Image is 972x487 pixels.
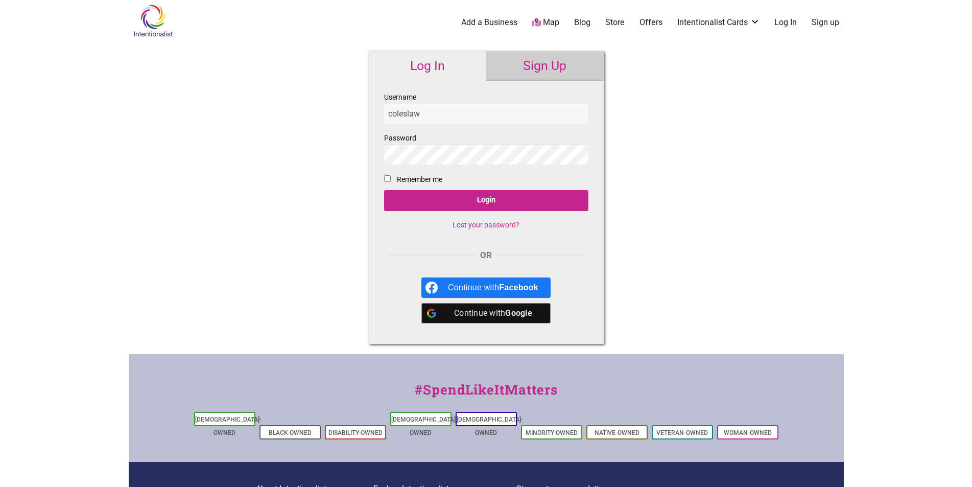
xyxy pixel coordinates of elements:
a: Lost your password? [453,221,519,229]
a: Woman-Owned [724,429,772,436]
a: Disability-Owned [328,429,383,436]
a: Log In [369,51,486,81]
a: Native-Owned [595,429,639,436]
b: Google [505,308,532,318]
input: Login [384,190,588,211]
div: #SpendLikeItMatters [129,380,844,410]
a: Add a Business [461,17,517,28]
a: Continue with <b>Facebook</b> [421,277,551,298]
input: Username [384,104,588,124]
a: Log In [774,17,797,28]
a: Intentionalist Cards [677,17,760,28]
div: Continue with [448,303,538,323]
a: Veteran-Owned [656,429,708,436]
label: Password [384,132,588,165]
input: Password [384,145,588,165]
a: Black-Owned [269,429,312,436]
a: [DEMOGRAPHIC_DATA]-Owned [457,416,523,436]
a: [DEMOGRAPHIC_DATA]-Owned [195,416,262,436]
a: Sign Up [486,51,604,81]
div: Continue with [448,277,538,298]
b: Facebook [499,283,538,292]
div: OR [384,249,588,262]
label: Username [384,91,588,124]
a: Store [605,17,625,28]
img: Intentionalist [129,4,177,37]
a: Minority-Owned [526,429,578,436]
a: Sign up [812,17,839,28]
a: Continue with <b>Google</b> [421,303,551,323]
a: [DEMOGRAPHIC_DATA]-Owned [391,416,458,436]
label: Remember me [397,173,442,186]
a: Map [532,17,559,29]
a: Offers [639,17,662,28]
a: Blog [574,17,590,28]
